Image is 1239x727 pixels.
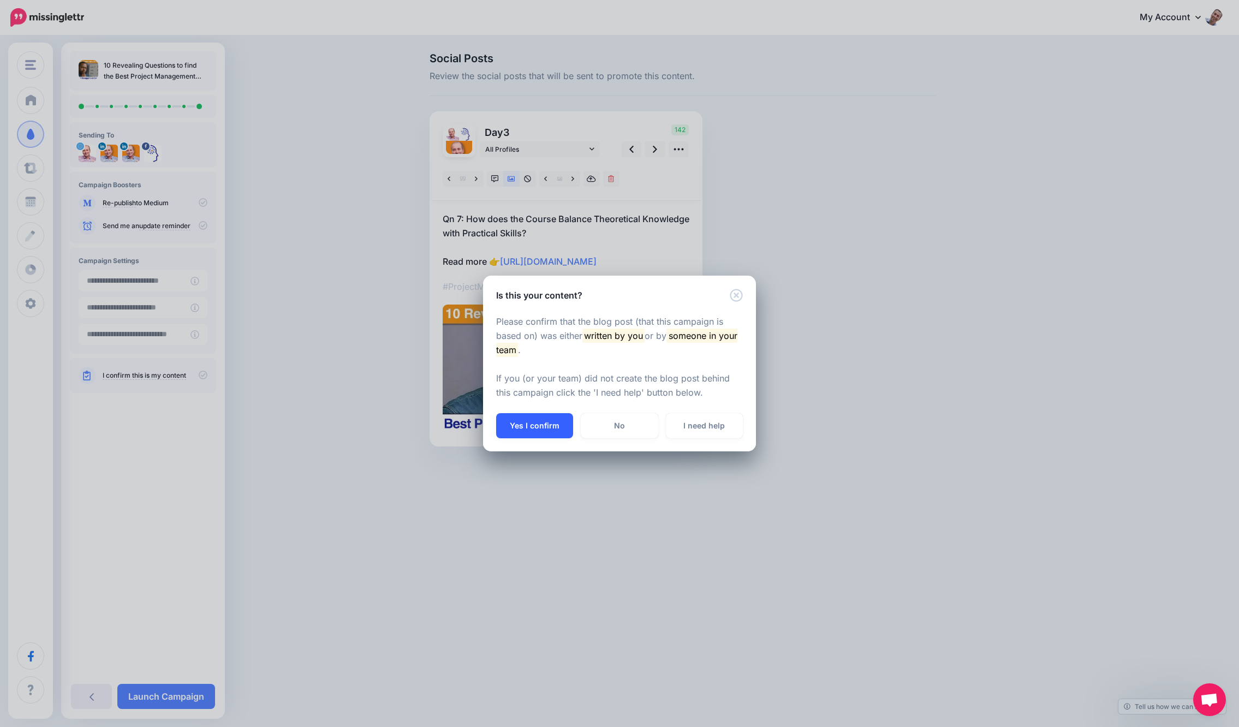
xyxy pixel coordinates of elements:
mark: someone in your team [496,329,737,357]
button: Yes I confirm [496,413,573,438]
h5: Is this your content? [496,289,582,302]
button: Close [730,289,743,302]
p: Please confirm that the blog post (that this campaign is based on) was either or by . If you (or ... [496,315,743,400]
mark: written by you [582,329,645,343]
a: No [581,413,658,438]
a: I need help [666,413,743,438]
